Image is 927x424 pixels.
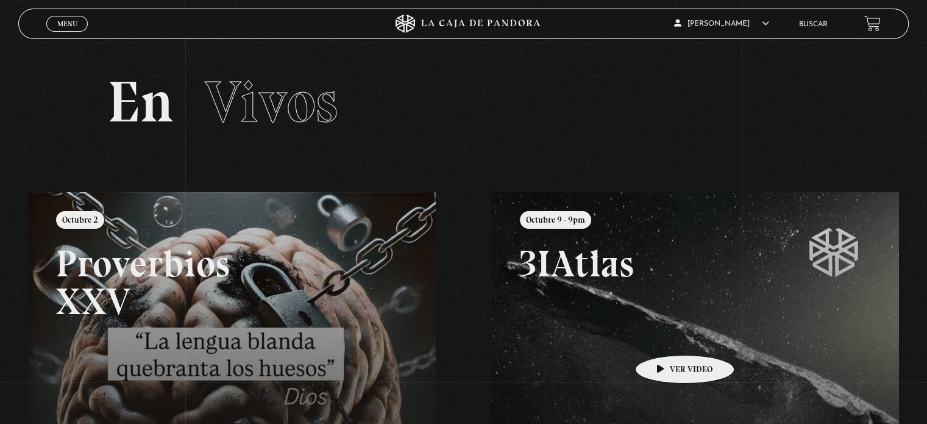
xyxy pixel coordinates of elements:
[57,20,77,27] span: Menu
[799,21,828,28] a: Buscar
[205,67,338,137] span: Vivos
[864,15,881,32] a: View your shopping cart
[674,20,769,27] span: [PERSON_NAME]
[107,73,819,131] h2: En
[53,31,82,39] span: Cerrar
